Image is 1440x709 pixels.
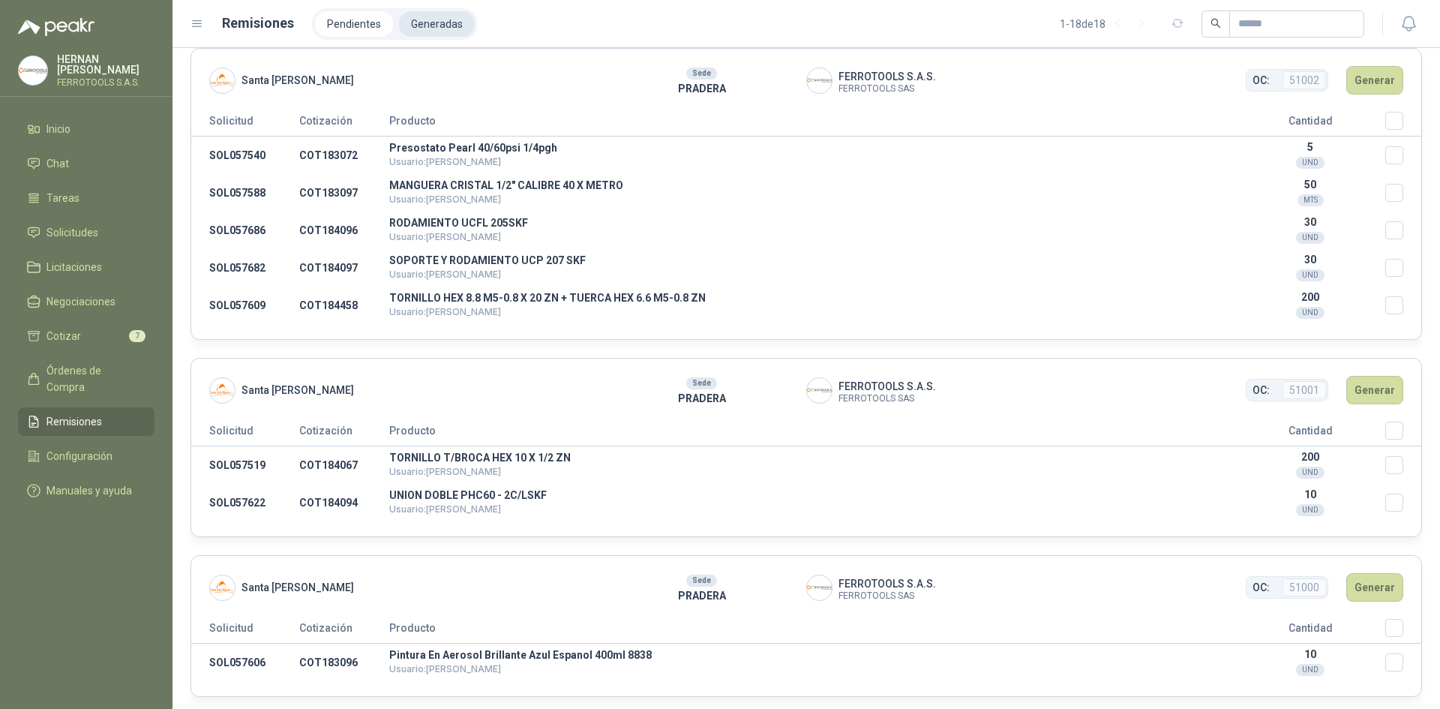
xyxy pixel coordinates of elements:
td: COT183097 [299,174,389,212]
td: SOL057606 [191,644,299,682]
span: FERROTOOLS SAS [838,592,936,600]
div: 1 - 18 de 18 [1060,12,1153,36]
li: Pendientes [315,11,393,37]
a: Inicio [18,115,154,143]
a: Generadas [399,11,475,37]
div: UND [1296,157,1324,169]
td: COT183096 [299,644,389,682]
span: OC: [1252,579,1270,596]
div: Sede [686,377,717,389]
span: Inicio [46,121,70,137]
span: Usuario: [PERSON_NAME] [389,269,501,280]
span: Usuario: [PERSON_NAME] [389,503,501,515]
td: Seleccionar/deseleccionar [1385,644,1421,682]
span: Santa [PERSON_NAME] [241,382,354,398]
td: SOL057519 [191,446,299,485]
span: FERROTOOLS S.A.S. [838,575,936,592]
p: UNION DOBLE PHC60 - 2C/LSKF [389,490,1235,500]
div: UND [1296,504,1324,516]
th: Cantidad [1235,619,1385,644]
th: Producto [389,112,1235,137]
th: Producto [389,422,1235,446]
span: Santa [PERSON_NAME] [241,72,354,89]
th: Cantidad [1235,422,1385,446]
p: PRADERA [597,390,806,407]
th: Solicitud [191,619,299,644]
p: TORNILLO T/BROCA HEX 10 X 1/2 ZN [389,452,1235,463]
span: Tareas [46,190,79,206]
div: UND [1296,232,1324,244]
img: Company Logo [807,575,832,600]
div: Sede [686,575,717,587]
td: SOL057682 [191,249,299,287]
p: HERNAN [PERSON_NAME] [57,54,154,75]
p: PRADERA [597,587,806,604]
span: FERROTOOLS SAS [838,85,936,93]
img: Company Logo [19,56,47,85]
td: COT184067 [299,446,389,485]
td: SOL057686 [191,212,299,249]
span: Usuario: [PERSON_NAME] [389,466,501,477]
span: Usuario: [PERSON_NAME] [389,231,501,242]
p: 200 [1235,291,1385,303]
span: 51001 [1282,381,1326,399]
button: Generar [1346,376,1403,404]
p: 10 [1235,648,1385,660]
span: OC: [1252,72,1270,89]
h1: Remisiones [222,13,294,34]
p: 200 [1235,451,1385,463]
th: Cantidad [1235,112,1385,137]
th: Solicitud [191,112,299,137]
span: FERROTOOLS S.A.S. [838,378,936,395]
button: Generar [1346,66,1403,95]
td: Seleccionar/deseleccionar [1385,212,1421,249]
td: COT183072 [299,137,389,175]
img: Company Logo [807,68,832,93]
th: Cotización [299,112,389,137]
span: 7 [129,330,145,342]
span: Manuales y ayuda [46,482,132,499]
td: SOL057609 [191,287,299,324]
p: RODAMIENTO UCFL 205SKF [389,218,1235,228]
div: Sede [686,68,717,80]
a: Órdenes de Compra [18,356,154,401]
div: MTS [1297,194,1324,206]
div: UND [1296,664,1324,676]
td: COT184097 [299,249,389,287]
p: 10 [1235,488,1385,500]
span: Remisiones [46,413,102,430]
button: Generar [1346,573,1403,602]
span: Usuario: [PERSON_NAME] [389,306,501,317]
span: 51002 [1282,71,1326,89]
a: Configuración [18,442,154,470]
p: PRADERA [597,80,806,97]
img: Logo peakr [18,18,94,36]
div: UND [1296,467,1324,479]
p: MANGUERA CRISTAL 1/2" CALIBRE 40 X METRO [389,180,1235,191]
td: Seleccionar/deseleccionar [1385,446,1421,485]
p: Pintura En Aerosol Brillante Azul Espanol 400ml 8838 [389,650,1235,660]
span: OC: [1252,382,1270,398]
a: Negociaciones [18,287,154,316]
th: Cotización [299,422,389,446]
span: Configuración [46,448,112,464]
img: Company Logo [210,68,235,93]
span: 51000 [1282,578,1326,596]
td: Seleccionar/deseleccionar [1385,249,1421,287]
td: Seleccionar/deseleccionar [1385,174,1421,212]
a: Solicitudes [18,218,154,247]
span: Usuario: [PERSON_NAME] [389,663,501,674]
div: UND [1296,307,1324,319]
span: Santa [PERSON_NAME] [241,579,354,596]
th: Cotización [299,619,389,644]
p: 5 [1235,141,1385,153]
img: Company Logo [210,575,235,600]
img: Company Logo [807,378,832,403]
p: TORNILLO HEX 8.8 M5-0.8 X 20 ZN + TUERCA HEX 6.6 M5-0.8 ZN [389,293,1235,303]
th: Solicitud [191,422,299,446]
span: search [1210,18,1221,29]
p: 30 [1235,254,1385,266]
td: Seleccionar/deseleccionar [1385,137,1421,175]
td: COT184094 [299,484,389,521]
